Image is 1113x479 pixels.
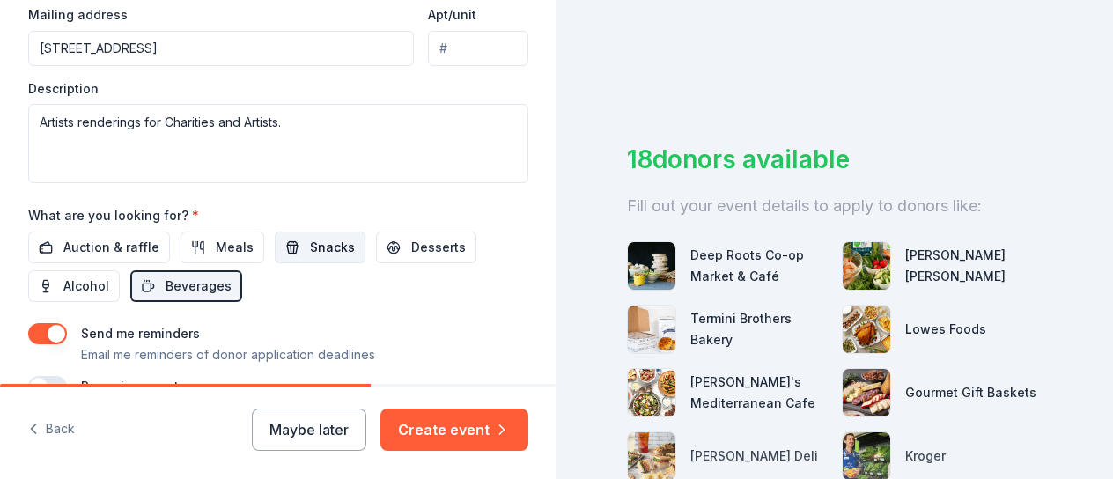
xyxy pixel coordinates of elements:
span: Snacks [310,237,355,258]
div: [PERSON_NAME]'s Mediterranean Cafe [690,372,828,414]
img: photo for Harris Teeter [843,242,890,290]
input: Enter a US address [28,31,414,66]
button: Maybe later [252,409,366,451]
label: Description [28,80,99,98]
span: Alcohol [63,276,109,297]
button: Meals [181,232,264,263]
label: Apt/unit [428,6,476,24]
div: Termini Brothers Bakery [690,308,828,350]
button: Desserts [376,232,476,263]
div: [PERSON_NAME] [PERSON_NAME] [905,245,1043,287]
span: Meals [216,237,254,258]
label: Recurring event [81,379,179,394]
label: Send me reminders [81,326,200,341]
img: photo for Gourmet Gift Baskets [843,369,890,416]
button: Beverages [130,270,242,302]
div: Fill out your event details to apply to donors like: [627,192,1043,220]
label: What are you looking for? [28,207,199,225]
p: Email me reminders of donor application deadlines [81,344,375,365]
span: Desserts [411,237,466,258]
button: Create event [380,409,528,451]
input: # [428,31,528,66]
img: photo for Taziki's Mediterranean Cafe [628,369,675,416]
img: photo for Termini Brothers Bakery [628,306,675,353]
img: photo for Lowes Foods [843,306,890,353]
label: Mailing address [28,6,128,24]
img: photo for Deep Roots Co-op Market & Café [628,242,675,290]
div: Lowes Foods [905,319,986,340]
button: Snacks [275,232,365,263]
div: 18 donors available [627,141,1043,178]
button: Back [28,411,75,448]
div: Gourmet Gift Baskets [905,382,1036,403]
div: Deep Roots Co-op Market & Café [690,245,828,287]
button: Alcohol [28,270,120,302]
span: Beverages [166,276,232,297]
textarea: Artists renderings for Charities and Artists. [28,104,528,183]
span: Auction & raffle [63,237,159,258]
button: Auction & raffle [28,232,170,263]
